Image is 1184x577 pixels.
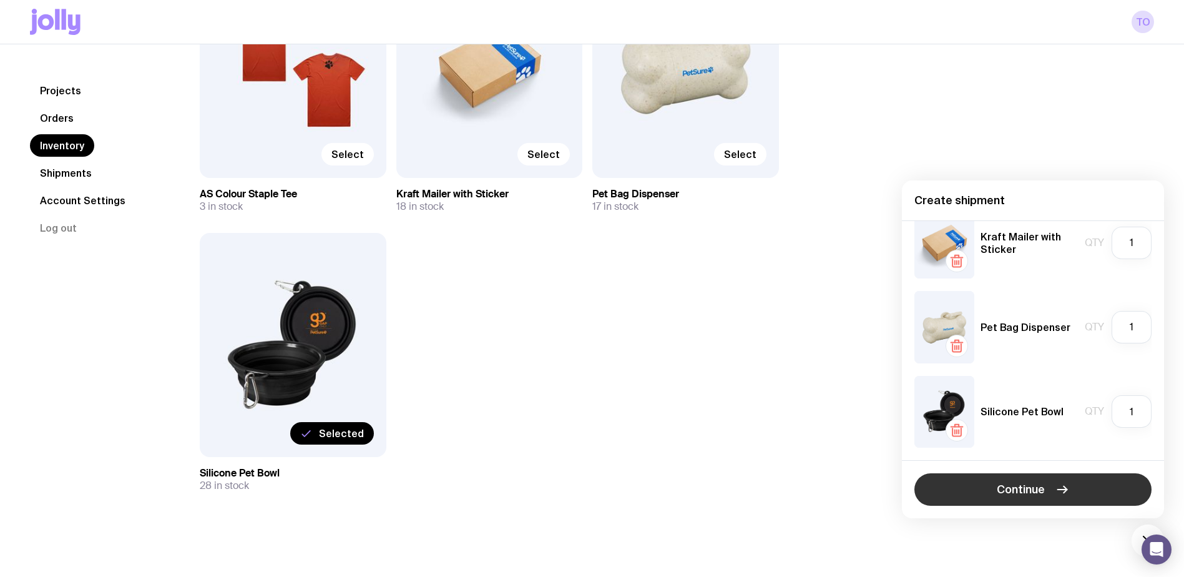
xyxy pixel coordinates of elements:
span: 17 in stock [592,200,638,213]
span: Select [527,148,560,160]
button: Continue [914,473,1152,506]
span: Select [331,148,364,160]
span: 3 in stock [200,200,243,213]
a: Account Settings [30,189,135,212]
a: Orders [30,107,84,129]
h3: Pet Bag Dispenser [592,188,779,200]
span: Qty [1085,405,1104,418]
h3: Kraft Mailer with Sticker [396,188,583,200]
a: TO [1132,11,1154,33]
h4: Create shipment [914,193,1152,208]
div: Open Intercom Messenger [1142,535,1172,565]
h3: AS Colour Staple Tee [200,188,386,200]
span: Continue [997,482,1045,497]
span: Select [724,148,756,160]
a: Projects [30,79,91,102]
h3: Silicone Pet Bowl [200,467,386,480]
h5: Pet Bag Dispenser [981,321,1070,333]
a: Inventory [30,134,94,157]
span: 28 in stock [200,480,249,492]
a: Shipments [30,162,102,184]
button: Log out [30,217,87,239]
span: Qty [1085,321,1104,333]
span: 18 in stock [396,200,444,213]
h5: Kraft Mailer with Sticker [981,230,1079,255]
span: Selected [319,427,364,440]
h5: Silicone Pet Bowl [981,405,1064,418]
span: Qty [1085,237,1104,249]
